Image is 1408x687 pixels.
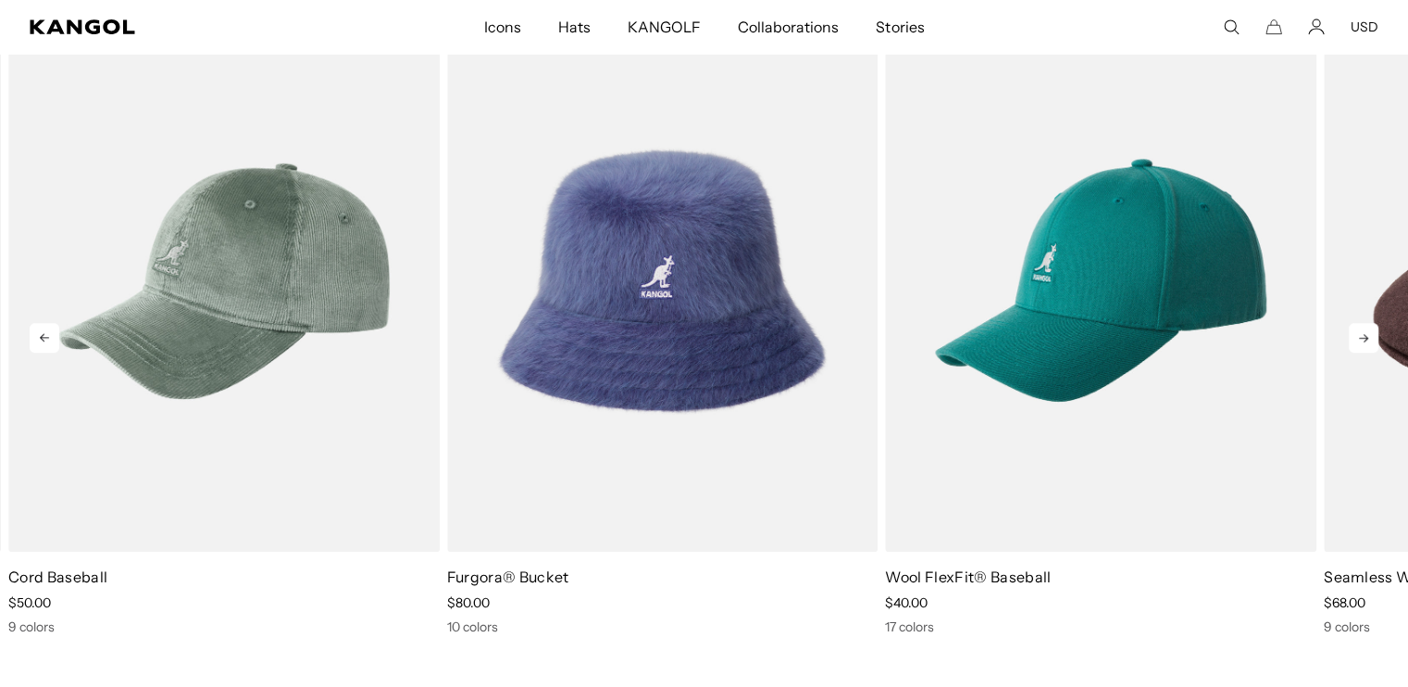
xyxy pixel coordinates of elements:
[885,10,1316,552] img: color-fanfare
[8,594,51,611] span: $50.00
[8,567,440,587] p: Cord Baseball
[447,618,878,635] div: 10 colors
[878,10,1316,635] div: 12 of 13
[447,10,878,552] img: color-hazy-indigo
[885,618,1316,635] div: 17 colors
[447,594,490,611] span: $80.00
[1324,594,1365,611] span: $68.00
[1265,19,1282,35] button: Cart
[1308,19,1325,35] a: Account
[1351,19,1378,35] button: USD
[885,594,928,611] span: $40.00
[1223,19,1240,35] summary: Search here
[8,618,440,635] div: 9 colors
[1,10,440,635] div: 10 of 13
[30,19,320,34] a: Kangol
[885,567,1316,587] p: Wool FlexFit® Baseball
[440,10,878,635] div: 11 of 13
[8,10,440,552] img: color-sage-green
[447,567,878,587] p: Furgora® Bucket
